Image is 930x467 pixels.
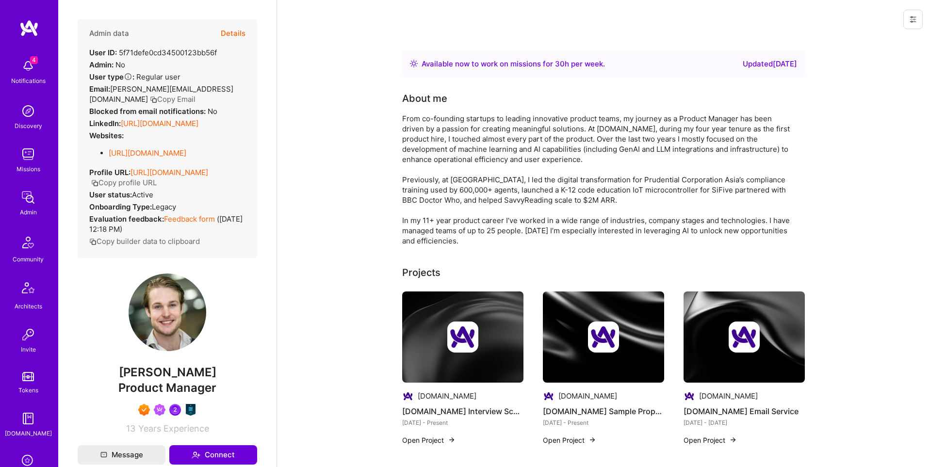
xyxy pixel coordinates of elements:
div: Available now to work on missions for h per week . [422,58,605,70]
img: Exceptional A.Teamer [138,404,150,416]
strong: Email: [89,84,110,94]
img: cover [684,291,805,383]
button: Open Project [684,435,737,445]
img: cover [402,291,523,383]
img: Community [16,231,40,254]
i: icon Mail [100,451,107,458]
strong: User type : [89,72,134,81]
span: 4 [30,56,38,64]
span: Active [132,190,153,199]
span: 30 [555,59,565,68]
img: admin teamwork [18,188,38,207]
strong: User ID: [89,48,117,57]
img: arrow-right [588,436,596,444]
div: Discovery [15,121,42,131]
img: teamwork [18,145,38,164]
h4: [DOMAIN_NAME] Sample Proposals [543,405,664,418]
strong: User status: [89,190,132,199]
button: Details [221,19,245,48]
div: [DATE] - Present [402,418,523,428]
img: Been on Mission [154,404,165,416]
span: Product Manager [118,381,216,395]
img: User Avatar [129,274,206,351]
i: icon Connect [192,451,200,459]
span: Years Experience [138,423,209,434]
strong: Admin: [89,60,114,69]
div: Regular user [89,72,180,82]
img: Company logo [729,322,760,353]
button: Open Project [543,435,596,445]
div: Missions [16,164,40,174]
span: 13 [126,423,135,434]
div: [DOMAIN_NAME] [558,391,617,401]
img: Availability [410,60,418,67]
button: Copy profile URL [91,177,157,188]
i: icon Copy [150,96,157,103]
img: Company logo [402,390,414,402]
h4: [DOMAIN_NAME] Email Service [684,405,805,418]
img: Invite [18,325,38,344]
a: Feedback form [164,214,215,224]
div: Admin [20,207,37,217]
img: Company logo [588,322,619,353]
a: [URL][DOMAIN_NAME] [121,119,198,128]
div: No [89,60,125,70]
img: logo [19,19,39,37]
img: tokens [22,372,34,381]
div: [DOMAIN_NAME] [699,391,758,401]
img: Product Guild [185,404,196,416]
div: [DOMAIN_NAME] [418,391,476,401]
div: About me [402,91,447,106]
div: From co-founding startups to leading innovative product teams, my journey as a Product Manager ha... [402,113,790,246]
button: Message [78,445,165,465]
strong: Websites: [89,131,124,140]
div: Architects [15,301,42,311]
button: Copy builder data to clipboard [89,236,200,246]
div: 5f71defe0cd34500123bb56f [89,48,217,58]
strong: Profile URL: [89,168,131,177]
img: guide book [18,409,38,428]
a: [URL][DOMAIN_NAME] [109,148,186,158]
h4: [DOMAIN_NAME] Interview Scheduling [402,405,523,418]
div: Tokens [18,385,38,395]
strong: Blocked from email notifications: [89,107,208,116]
div: ( [DATE] 12:18 PM ) [89,214,245,234]
img: arrow-right [448,436,456,444]
button: Open Project [402,435,456,445]
div: [DATE] - [DATE] [684,418,805,428]
h4: Admin data [89,29,129,38]
img: cover [543,291,664,383]
span: legacy [152,202,176,211]
div: Community [13,254,44,264]
i: icon Copy [89,238,97,245]
img: discovery [18,101,38,121]
i: Help [124,72,132,81]
a: [URL][DOMAIN_NAME] [131,168,208,177]
div: Projects [402,265,441,280]
div: Updated [DATE] [743,58,797,70]
div: Notifications [11,76,46,86]
strong: Evaluation feedback: [89,214,164,224]
span: [PERSON_NAME][EMAIL_ADDRESS][DOMAIN_NAME] [89,84,233,104]
span: [PERSON_NAME] [78,365,257,380]
button: Connect [169,445,257,465]
strong: LinkedIn: [89,119,121,128]
img: Architects [16,278,40,301]
strong: Onboarding Type: [89,202,152,211]
img: bell [18,56,38,76]
div: [DATE] - Present [543,418,664,428]
img: Company logo [684,390,695,402]
button: Copy Email [150,94,196,104]
div: [DOMAIN_NAME] [5,428,52,438]
img: Company logo [543,390,555,402]
i: icon Copy [91,179,98,187]
div: No [89,106,217,116]
img: arrow-right [729,436,737,444]
div: Invite [21,344,36,354]
img: Company logo [447,322,478,353]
